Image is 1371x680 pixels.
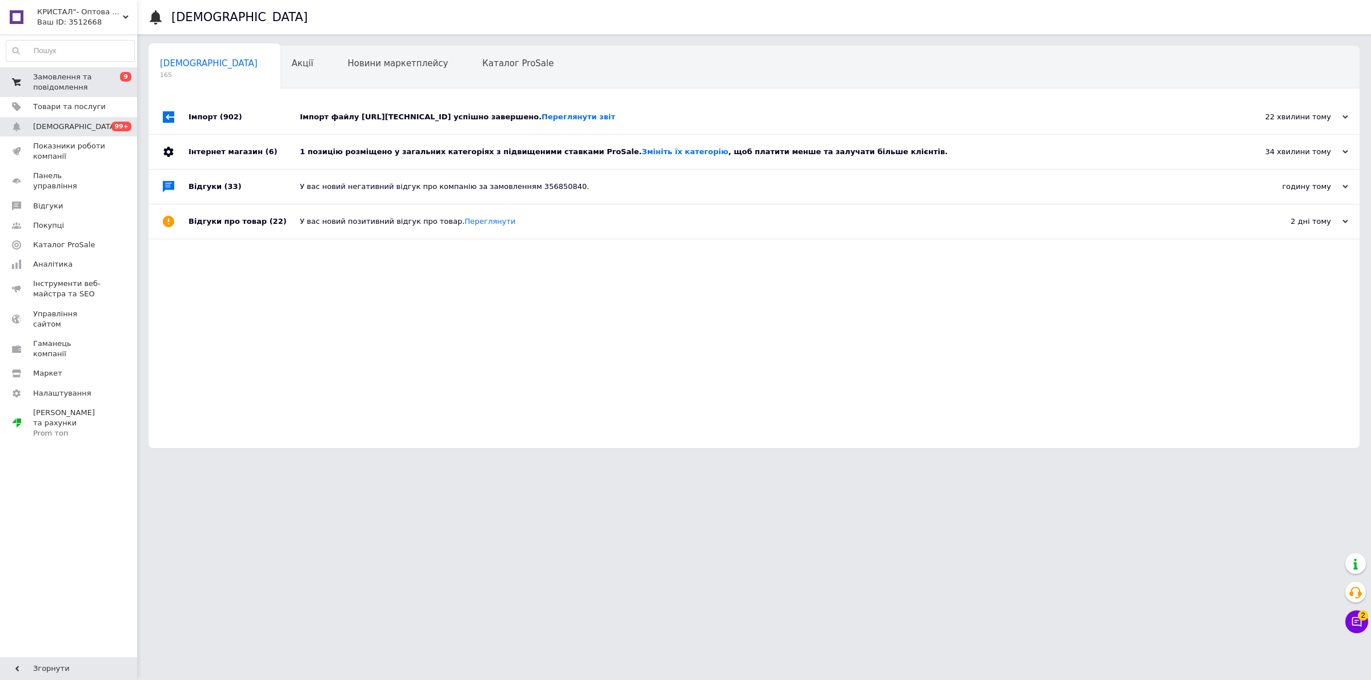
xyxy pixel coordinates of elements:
span: (22) [270,217,287,226]
span: Гаманець компанії [33,339,106,359]
a: Переглянути звіт [542,112,615,121]
button: Чат з покупцем2 [1345,610,1368,633]
span: Покупці [33,220,64,231]
div: 22 хвилини тому [1234,112,1348,122]
span: Маркет [33,368,62,379]
div: 2 дні тому [1234,216,1348,227]
span: Налаштування [33,388,91,399]
span: Аналітика [33,259,73,269]
span: Каталог ProSale [33,240,95,250]
span: Відгуки [33,201,63,211]
div: Імпорт файлу [URL][TECHNICAL_ID] успішно завершено. [300,112,1234,122]
a: Переглянути [464,217,515,226]
span: КРИСТАЛ"- Оптова та розрібна торгівля одноразовим посудом,товарами санітарно-побутового призначення [37,7,123,17]
span: Новини маркетплейсу [347,58,448,69]
span: Інструменти веб-майстра та SEO [33,279,106,299]
div: Імпорт [189,100,300,134]
span: Показники роботи компанії [33,141,106,162]
span: Товари та послуги [33,102,106,112]
div: годину тому [1234,182,1348,192]
div: 1 позицію розміщено у загальних категоріях з підвищеними ставками ProSale. , щоб платити менше та... [300,147,1234,157]
div: У вас новий негативний відгук про компанію за замовленням 356850840. [300,182,1234,192]
span: [DEMOGRAPHIC_DATA] [160,58,258,69]
span: 9 [120,72,131,82]
span: (902) [220,112,242,121]
span: [PERSON_NAME] та рахунки [33,408,106,439]
div: Відгуки про товар [189,204,300,239]
div: 34 хвилини тому [1234,147,1348,157]
span: (33) [225,182,242,191]
span: Каталог ProSale [482,58,554,69]
span: 165 [160,71,258,79]
input: Пошук [6,41,134,61]
span: 99+ [111,122,131,131]
div: Prom топ [33,428,106,438]
span: Акції [292,58,314,69]
span: (6) [265,147,277,156]
span: [DEMOGRAPHIC_DATA] [33,122,118,132]
span: Замовлення та повідомлення [33,72,106,92]
a: Змініть їх категорію [642,147,728,156]
div: Ваш ID: 3512668 [37,17,137,27]
div: Відгуки [189,170,300,204]
div: Інтернет магазин [189,135,300,169]
span: Панель управління [33,171,106,191]
h1: [DEMOGRAPHIC_DATA] [171,10,308,24]
span: 2 [1358,610,1368,621]
div: У вас новий позитивний відгук про товар. [300,216,1234,227]
span: Управління сайтом [33,309,106,329]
